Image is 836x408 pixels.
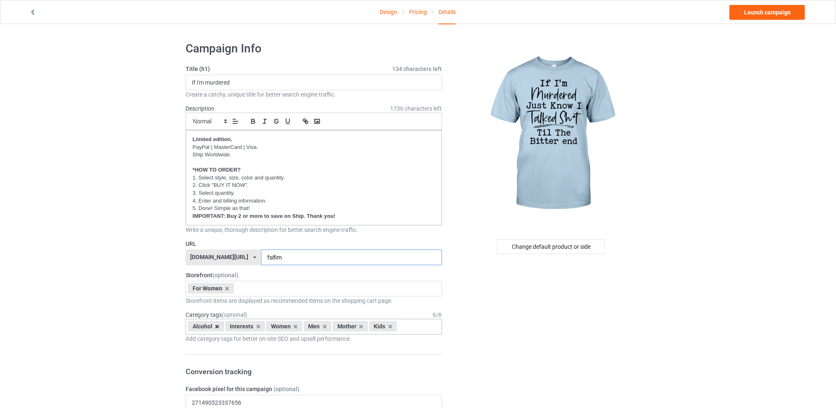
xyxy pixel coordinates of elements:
a: Pricing [409,0,427,24]
div: Women [266,321,302,331]
span: 134 characters left [393,65,442,73]
p: 2. Click "BUY IT NOW". [193,182,435,189]
label: URL [186,240,442,248]
div: Kids [370,321,397,331]
strong: *HOW TO ORDER? [193,167,241,173]
strong: Limited edition. [193,136,232,142]
label: Storefront [186,271,442,279]
label: Category tags [186,311,247,319]
p: 4. Enter and billing information. [193,197,435,205]
span: (optional) [222,311,247,318]
p: PayPal | MasterCard | Visa. [193,144,435,151]
p: 3. Select quantity. [193,189,435,197]
div: Add category tags for better on-site SEO and upsell performance. [186,335,442,343]
span: (optional) [273,386,299,392]
p: 1. Select style, size, color and quantity. [193,174,435,182]
span: 1736 characters left [391,104,442,113]
div: Details [438,0,456,24]
div: Mother [333,321,368,331]
div: Storefront items are displayed as recommended items on the shopping cart page. [186,297,442,305]
div: [DOMAIN_NAME][URL] [191,254,249,260]
span: (optional) [212,272,238,278]
div: 6 / 6 [433,311,442,319]
div: Alcohol [188,321,224,331]
label: Description [186,105,214,112]
label: Facebook pixel for this campaign [186,385,442,393]
strong: IMPORTANT: Buy 2 or more to save on Ship. Thank you! [193,213,335,219]
a: Launch campaign [730,5,805,20]
a: Design [380,0,398,24]
div: Change default product or side [497,239,605,254]
label: Title (h1) [186,65,442,73]
div: For Women [188,283,234,293]
h1: Campaign Info [186,41,442,56]
h3: Conversion tracking [186,367,442,376]
p: 5. Done! Simple as that! [193,205,435,212]
p: Ship Worldwide. [193,151,435,159]
div: Write a unique, thorough description for better search engine traffic. [186,226,442,234]
div: Men [304,321,332,331]
div: Interests [226,321,265,331]
div: Create a catchy, unique title for better search engine traffic. [186,90,442,99]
